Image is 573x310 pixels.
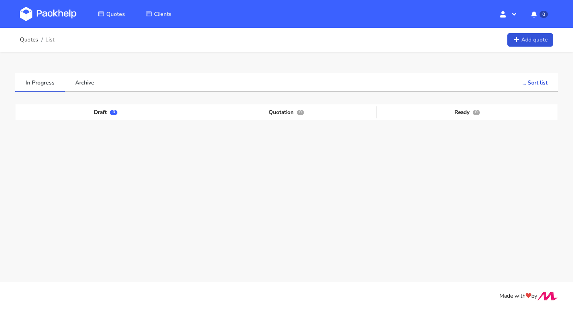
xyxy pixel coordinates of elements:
img: Dashboard [20,7,76,21]
span: 0 [297,110,304,115]
div: Quotation [196,106,377,118]
div: Made with by [10,292,563,301]
button: 0 [525,7,553,21]
span: 0 [540,11,548,18]
a: Archive [65,73,105,91]
a: Add quote [507,33,553,47]
a: Clients [136,7,181,21]
span: List [45,37,55,43]
span: Quotes [106,10,125,18]
div: Ready [377,106,557,118]
nav: breadcrumb [20,32,55,48]
button: ... Sort list [512,73,558,91]
a: Quotes [88,7,134,21]
img: Move Closer [537,292,558,300]
span: 0 [473,110,480,115]
div: Draft [16,106,196,118]
a: Quotes [20,37,38,43]
a: In Progress [15,73,65,91]
span: 0 [110,110,117,115]
span: Clients [154,10,172,18]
